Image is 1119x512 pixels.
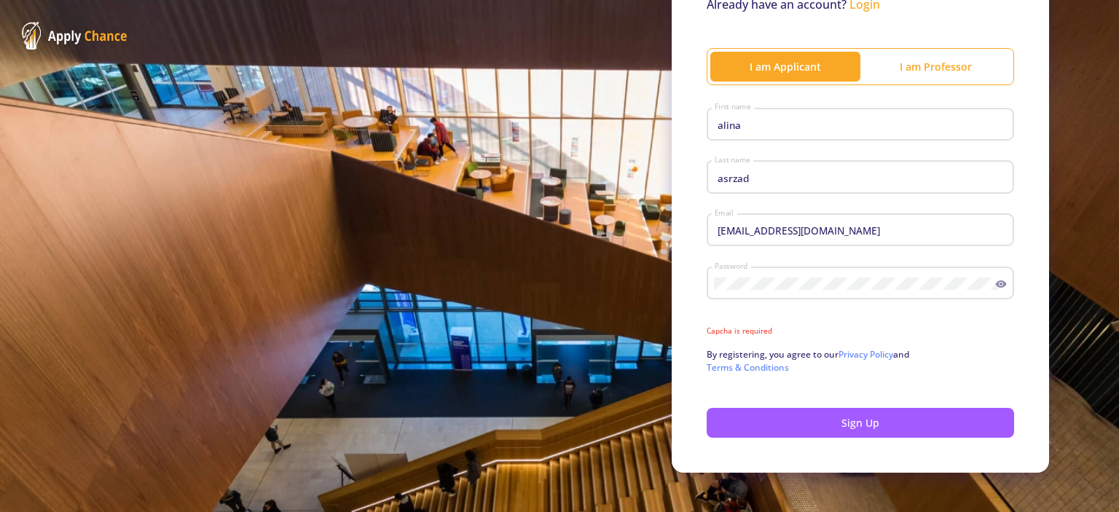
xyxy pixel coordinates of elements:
[710,59,860,74] div: I am Applicant
[839,348,893,361] a: Privacy Policy
[707,408,1014,438] button: Sign Up
[22,22,127,50] img: ApplyChance Logo
[860,59,1010,74] div: I am Professor
[707,348,1014,374] p: By registering, you agree to our and
[707,361,789,374] a: Terms & Conditions
[707,326,1014,336] mat-error: Capcha is required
